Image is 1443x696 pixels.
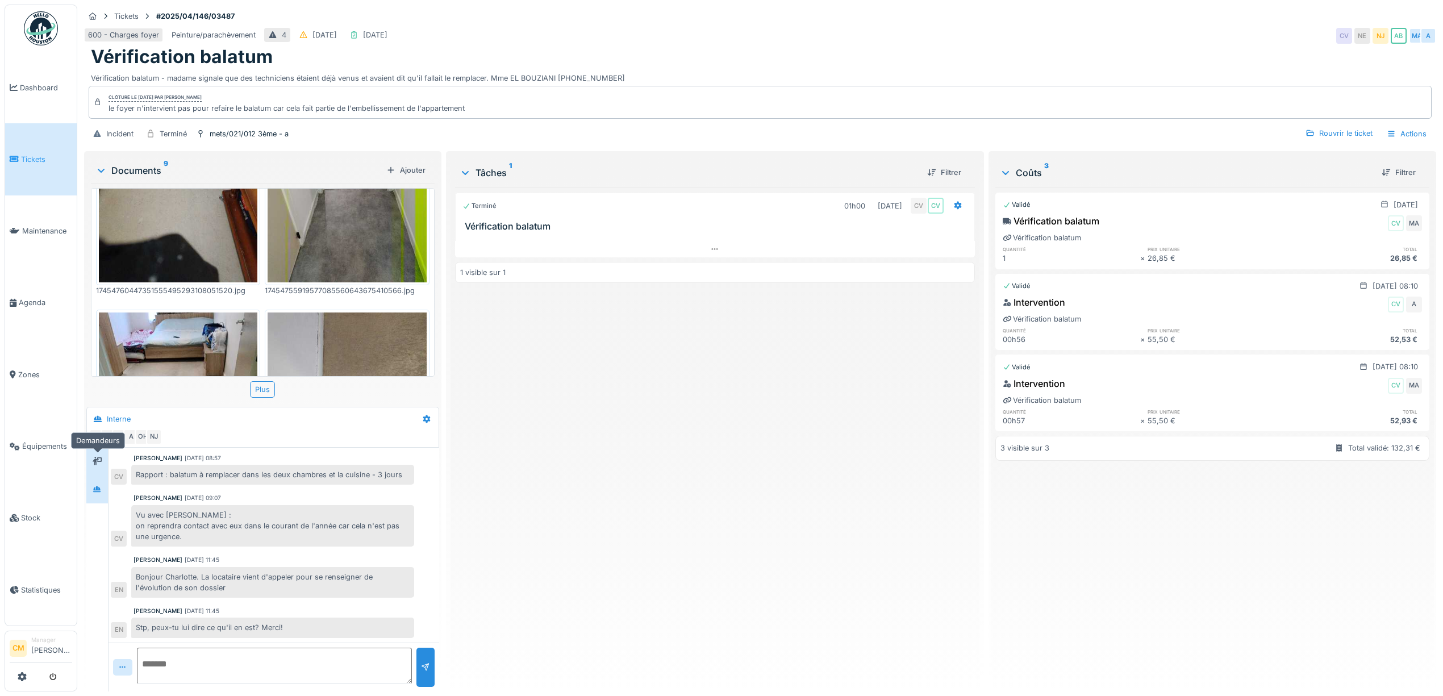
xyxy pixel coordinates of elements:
[1003,362,1031,372] div: Validé
[1284,245,1422,253] h6: total
[1003,334,1140,345] div: 00h56
[462,201,497,211] div: Terminé
[1388,215,1404,231] div: CV
[185,607,219,615] div: [DATE] 11:45
[1003,395,1081,406] div: Vérification balatum
[1406,378,1422,394] div: MA
[89,429,105,445] div: CV
[878,201,902,211] div: [DATE]
[134,494,182,502] div: [PERSON_NAME]
[1003,415,1140,426] div: 00h57
[1003,200,1031,210] div: Validé
[1284,253,1422,264] div: 26,85 €
[1406,297,1422,312] div: A
[24,11,58,45] img: Badge_color-CXgf-gQk.svg
[111,469,127,485] div: CV
[1420,28,1436,44] div: A
[1284,415,1422,426] div: 52,93 €
[1382,126,1432,142] div: Actions
[509,166,512,180] sup: 1
[88,30,159,40] div: 600 - Charges foyer
[31,636,72,644] div: Manager
[5,195,77,267] a: Maintenance
[111,531,127,547] div: CV
[106,128,134,139] div: Incident
[460,166,918,180] div: Tâches
[71,432,125,449] div: Demandeurs
[1377,165,1420,180] div: Filtrer
[1394,199,1418,210] div: [DATE]
[1003,327,1140,334] h6: quantité
[10,636,72,663] a: CM Manager[PERSON_NAME]
[134,556,182,564] div: [PERSON_NAME]
[923,165,966,180] div: Filtrer
[91,68,1429,84] div: Vérification balatum - madame signale que des techniciens étaient déjà venus et avaient dit qu'il...
[265,285,429,296] div: 17454755919577085560643675410566.jpg
[135,429,151,445] div: OH
[19,297,72,308] span: Agenda
[1284,408,1422,415] h6: total
[112,429,128,445] div: CB
[911,198,927,214] div: CV
[109,103,465,114] div: le foyer n'intervient pas pour refaire le balatum car cela fait partie de l'embellissement de l'a...
[1388,378,1404,394] div: CV
[21,585,72,595] span: Statistiques
[111,582,127,598] div: EN
[928,198,944,214] div: CV
[152,11,239,22] strong: #2025/04/146/03487
[1000,166,1373,180] div: Coûts
[101,429,116,445] div: MA
[250,381,275,398] div: Plus
[1003,377,1065,390] div: Intervention
[96,285,260,296] div: 17454760447351555495293108051520.jpg
[844,201,865,211] div: 01h00
[146,429,162,445] div: NJ
[282,30,286,40] div: 4
[131,465,414,485] div: Rapport : balatum à remplacer dans les deux chambres et la cuisine - 3 jours
[131,505,414,547] div: Vu avec [PERSON_NAME] : on reprendra contact avec eux dans le courant de l'année car cela n'est p...
[1388,297,1404,312] div: CV
[5,123,77,195] a: Tickets
[5,339,77,410] a: Zones
[1003,281,1031,291] div: Validé
[1044,166,1049,180] sup: 3
[312,30,337,40] div: [DATE]
[1354,28,1370,44] div: NE
[95,164,382,177] div: Documents
[1148,253,1285,264] div: 26,85 €
[1148,334,1285,345] div: 55,50 €
[1003,245,1140,253] h6: quantité
[1003,408,1140,415] h6: quantité
[1003,314,1081,324] div: Vérification balatum
[1140,253,1148,264] div: ×
[1140,415,1148,426] div: ×
[22,441,72,452] span: Équipements
[123,429,139,445] div: A
[185,494,221,502] div: [DATE] 09:07
[1336,28,1352,44] div: CV
[21,154,72,165] span: Tickets
[18,369,72,380] span: Zones
[1148,408,1285,415] h6: prix unitaire
[210,128,289,139] div: mets/021/012 3ème - a
[164,164,168,177] sup: 9
[185,556,219,564] div: [DATE] 11:45
[5,267,77,339] a: Agenda
[1140,334,1148,345] div: ×
[1000,443,1049,453] div: 3 visible sur 3
[21,512,72,523] span: Stock
[20,82,72,93] span: Dashboard
[5,52,77,123] a: Dashboard
[22,226,72,236] span: Maintenance
[109,94,202,102] div: Clôturé le [DATE] par [PERSON_NAME]
[1148,327,1285,334] h6: prix unitaire
[1003,295,1065,309] div: Intervention
[111,622,127,638] div: EN
[1003,214,1099,228] div: Vérification balatum
[131,567,414,598] div: Bonjour Charlotte. La locataire vient d'appeler pour se renseigner de l'évolution de son dossier
[1409,28,1425,44] div: MA
[1373,361,1418,372] div: [DATE] 08:10
[1406,215,1422,231] div: MA
[5,482,77,554] a: Stock
[99,312,257,524] img: p2jfs2ztg640rn1bp8yi0876j7gf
